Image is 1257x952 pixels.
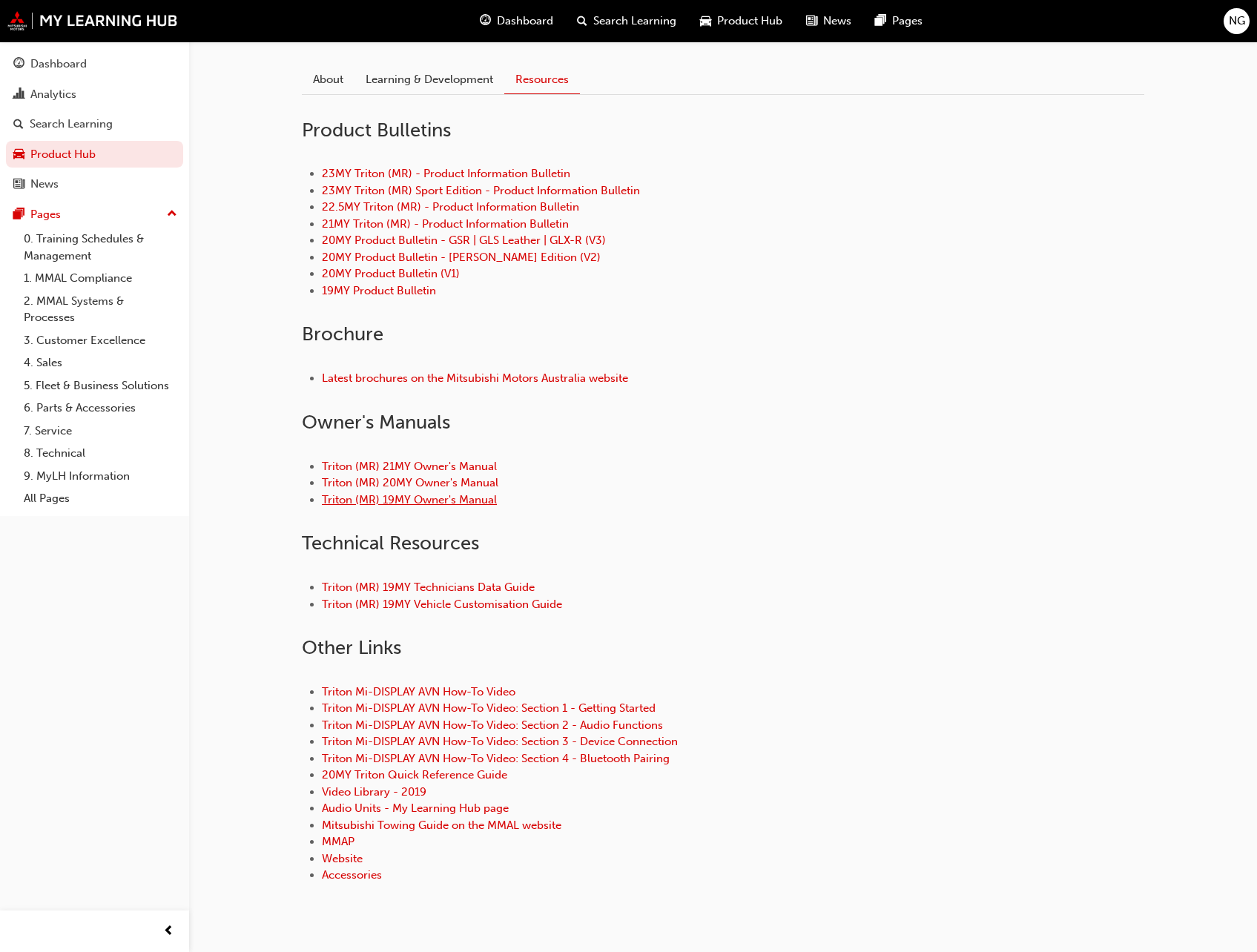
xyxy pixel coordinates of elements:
[322,752,670,765] a: Triton Mi-DISPLAY AVN How-To Video: Section 4 - Bluetooth Pairing
[163,922,174,941] span: prev-icon
[322,581,535,594] a: Triton (MR) 19MY Technicians Data Guide
[322,251,601,264] a: 20MY Product Bulletin - [PERSON_NAME] Edition (V2)
[18,290,183,329] a: 2. MMAL Systems & Processes
[302,532,1144,555] h2: Technical Resources
[7,11,178,30] img: mmal
[322,768,507,781] a: 20MY Triton Quick Reference Guide
[18,351,183,374] a: 4. Sales
[6,110,183,138] a: Search Learning
[18,374,183,397] a: 5. Fleet & Business Solutions
[354,65,504,93] a: Learning & Development
[577,12,587,30] span: search-icon
[6,201,183,228] button: Pages
[18,487,183,510] a: All Pages
[30,86,76,103] div: Analytics
[863,6,934,36] a: pages-iconPages
[794,6,863,36] a: news-iconNews
[13,148,24,162] span: car-icon
[322,718,663,732] a: Triton Mi-DISPLAY AVN How-To Video: Section 2 - Audio Functions
[322,852,363,865] a: Website
[322,267,460,280] a: 20MY Product Bulletin (V1)
[322,701,656,715] a: Triton Mi-DISPLAY AVN How-To Video: Section 1 - Getting Started
[167,205,177,224] span: up-icon
[322,184,640,197] a: 23MY Triton (MR) Sport Edition - Product Information Bulletin
[593,13,676,30] span: Search Learning
[322,835,354,848] a: MMAP
[322,801,509,815] a: Audio Units - My Learning Hub page
[6,141,183,168] a: Product Hub
[565,6,688,36] a: search-iconSearch Learning
[18,397,183,420] a: 6. Parts & Accessories
[302,65,354,93] a: About
[30,116,113,133] div: Search Learning
[13,208,24,222] span: pages-icon
[18,228,183,267] a: 0. Training Schedules & Management
[13,88,24,102] span: chart-icon
[322,217,569,231] a: 21MY Triton (MR) - Product Information Bulletin
[322,598,562,611] a: Triton (MR) 19MY Vehicle Customisation Guide
[322,819,561,832] a: Mitsubishi Towing Guide on the MMAL website
[1229,13,1245,30] span: NG
[30,206,61,223] div: Pages
[322,476,498,489] a: Triton (MR) 20MY Owner's Manual
[6,50,183,78] a: Dashboard
[322,685,515,698] a: Triton Mi-DISPLAY AVN How-To Video
[322,460,497,473] a: Triton (MR) 21MY Owner's Manual
[6,81,183,108] a: Analytics
[322,493,497,506] a: Triton (MR) 19MY Owner's Manual
[322,200,579,214] a: 22.5MY Triton (MR) - Product Information Bulletin
[480,12,491,30] span: guage-icon
[322,371,628,385] a: Latest brochures on the Mitsubishi Motors Australia website
[6,171,183,198] a: News
[322,735,678,748] a: Triton Mi-DISPLAY AVN How-To Video: Section 3 - Device Connection
[717,13,782,30] span: Product Hub
[322,868,382,882] a: Accessories
[468,6,565,36] a: guage-iconDashboard
[302,411,1144,434] h2: Owner ' s Manuals
[30,56,87,73] div: Dashboard
[18,329,183,352] a: 3. Customer Excellence
[302,636,1144,660] h2: Other Links
[13,178,24,191] span: news-icon
[322,785,426,799] a: Video Library - 2019
[18,465,183,488] a: 9. MyLH Information
[18,420,183,443] a: 7. Service
[302,119,1144,142] h2: Product Bulletins
[18,442,183,465] a: 8. Technical
[497,13,553,30] span: Dashboard
[1224,8,1250,34] button: NG
[504,65,580,94] a: Resources
[322,284,436,297] a: 19MY Product Bulletin
[6,47,183,201] button: DashboardAnalyticsSearch LearningProduct HubNews
[806,12,817,30] span: news-icon
[823,13,851,30] span: News
[322,234,606,247] a: 20MY Product Bulletin - GSR | GLS Leather | GLX-R (V3)
[18,267,183,290] a: 1. MMAL Compliance
[302,323,1144,346] h2: Brochure
[688,6,794,36] a: car-iconProduct Hub
[892,13,923,30] span: Pages
[13,118,24,131] span: search-icon
[13,58,24,71] span: guage-icon
[30,176,59,193] div: News
[875,12,886,30] span: pages-icon
[700,12,711,30] span: car-icon
[322,167,570,180] a: 23MY Triton (MR) - Product Information Bulletin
